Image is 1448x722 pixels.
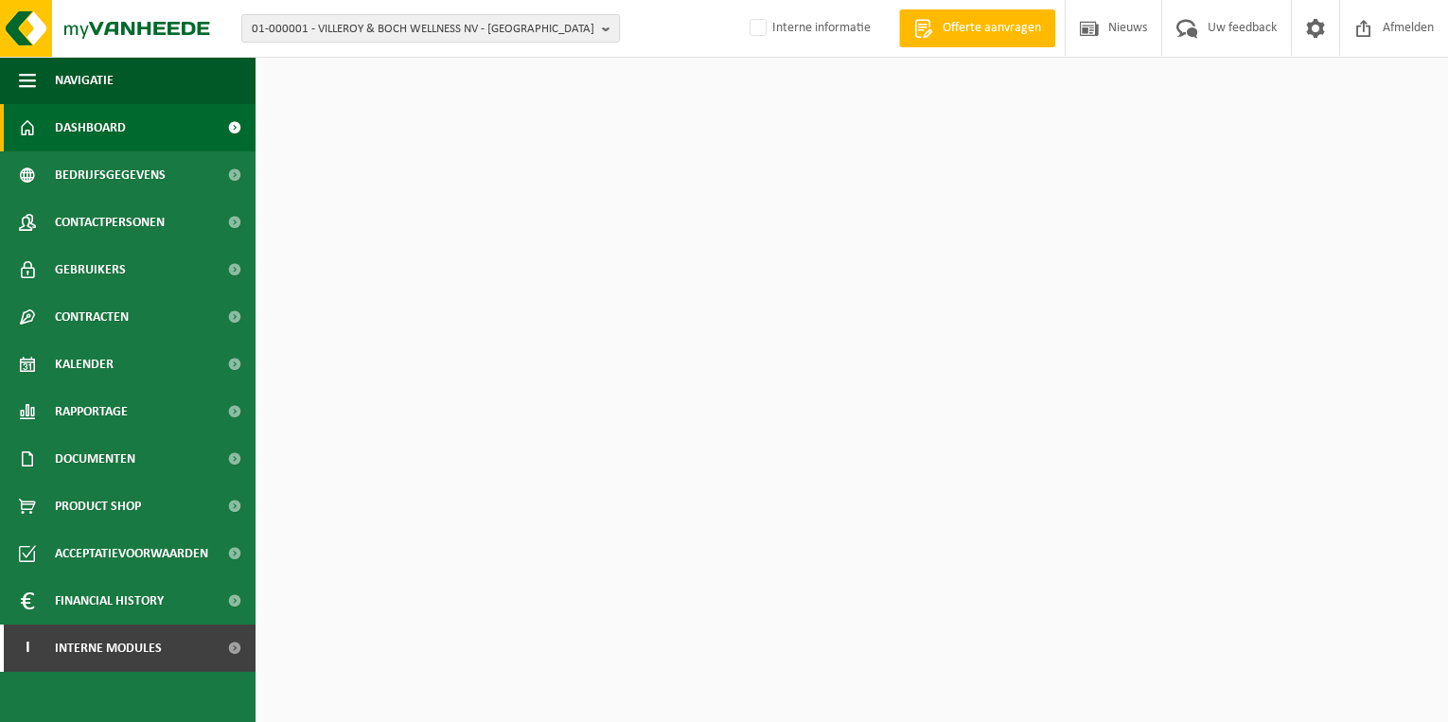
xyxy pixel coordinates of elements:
span: Acceptatievoorwaarden [55,530,208,577]
label: Interne informatie [746,14,871,43]
span: Contracten [55,293,129,341]
span: Interne modules [55,625,162,672]
span: Bedrijfsgegevens [55,151,166,199]
span: Kalender [55,341,114,388]
span: Documenten [55,435,135,483]
span: 01-000001 - VILLEROY & BOCH WELLNESS NV - [GEOGRAPHIC_DATA] [252,15,594,44]
span: Product Shop [55,483,141,530]
span: Navigatie [55,57,114,104]
span: Financial History [55,577,164,625]
span: Rapportage [55,388,128,435]
span: Dashboard [55,104,126,151]
span: Contactpersonen [55,199,165,246]
span: I [19,625,36,672]
span: Offerte aanvragen [938,19,1046,38]
a: Offerte aanvragen [899,9,1055,47]
button: 01-000001 - VILLEROY & BOCH WELLNESS NV - [GEOGRAPHIC_DATA] [241,14,620,43]
span: Gebruikers [55,246,126,293]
